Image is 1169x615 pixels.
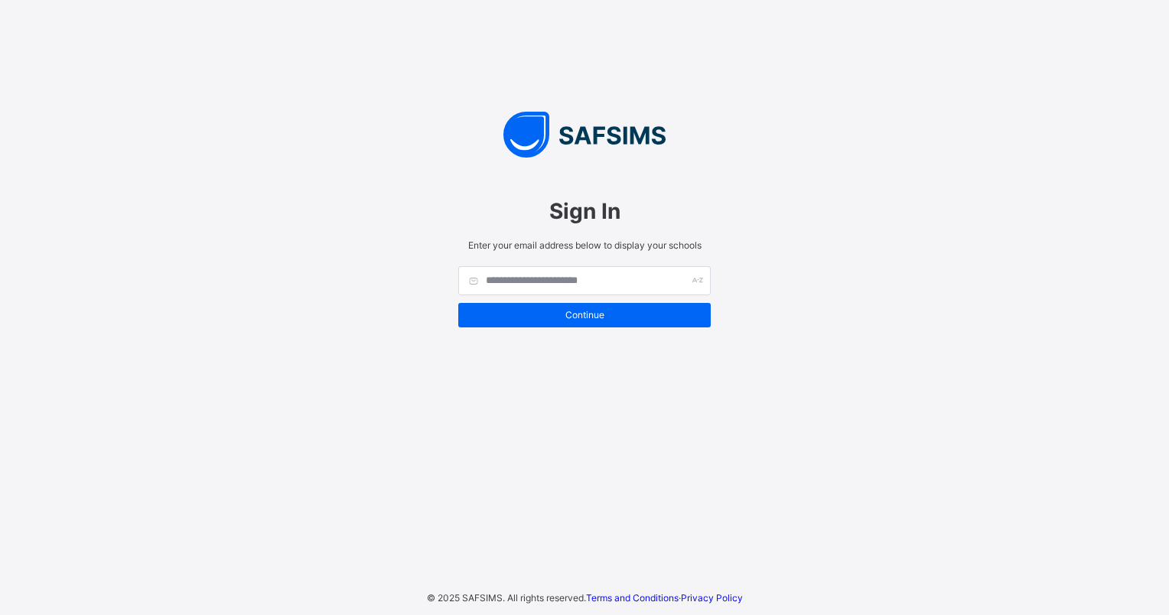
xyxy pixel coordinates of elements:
span: © 2025 SAFSIMS. All rights reserved. [427,592,586,604]
span: Continue [470,309,699,321]
span: Enter your email address below to display your schools [458,239,711,251]
a: Privacy Policy [681,592,743,604]
img: SAFSIMS Logo [443,112,726,158]
a: Terms and Conditions [586,592,679,604]
span: · [586,592,743,604]
span: Sign In [458,198,711,224]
